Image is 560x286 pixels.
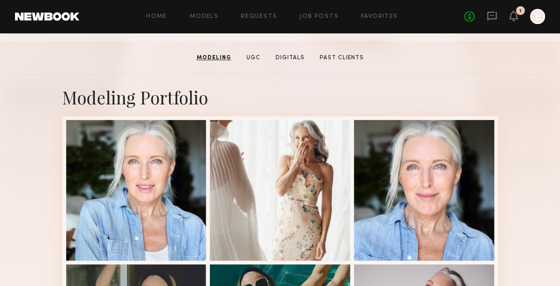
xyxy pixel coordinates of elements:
[241,14,277,20] a: Requests
[243,54,264,62] a: UGC
[62,86,498,109] div: Modeling Portfolio
[361,14,398,20] a: Favorites
[193,54,235,62] a: Modeling
[272,54,308,62] a: Digitals
[299,14,338,20] a: Job Posts
[190,14,218,20] a: Models
[146,14,167,20] a: Home
[316,54,368,62] a: Past Clients
[519,8,522,14] div: 1
[530,9,545,24] a: E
